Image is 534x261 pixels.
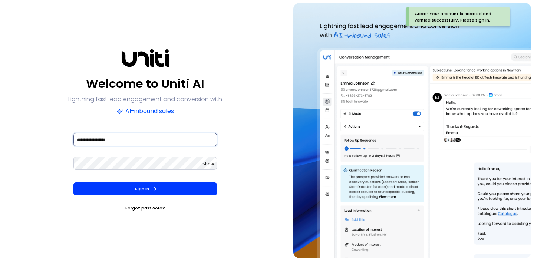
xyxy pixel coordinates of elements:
[68,94,222,105] p: Lightning fast lead engagement and conversion with
[125,204,165,212] a: Forgot password?
[86,75,204,93] p: Welcome to Uniti AI
[73,182,217,195] button: Sign In
[116,106,174,116] p: AI-inbound sales
[202,161,214,167] span: Show
[202,160,214,168] button: Show
[415,11,499,23] div: Great! Your account is created and verified successfully. Please sign in.
[293,3,531,258] img: auth-hero.png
